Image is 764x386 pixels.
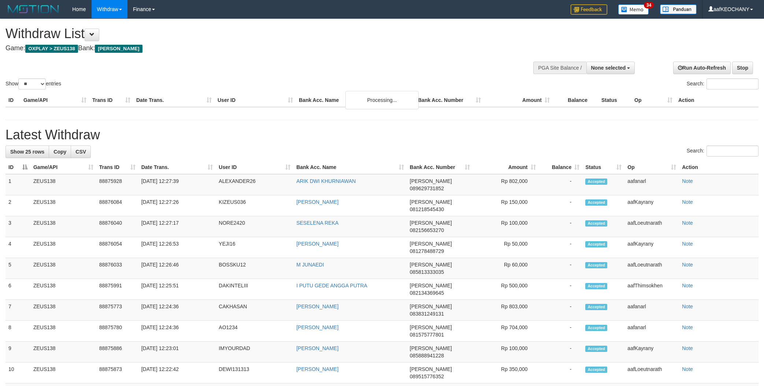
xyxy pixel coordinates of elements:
[682,262,693,268] a: Note
[410,311,444,317] span: Copy 083831249131 to clipboard
[539,342,583,363] td: -
[216,174,293,195] td: ALEXANDER26
[5,321,30,342] td: 8
[410,269,444,275] span: Copy 085813333035 to clipboard
[5,26,502,41] h1: Withdraw List
[30,363,96,383] td: ZEUS138
[30,195,96,216] td: ZEUS138
[682,366,693,372] a: Note
[732,62,753,74] a: Stop
[706,146,759,157] input: Search:
[5,216,30,237] td: 3
[138,321,216,342] td: [DATE] 12:24:36
[410,248,444,254] span: Copy 081278488729 to clipboard
[5,237,30,258] td: 4
[216,237,293,258] td: YEJI16
[95,45,142,53] span: [PERSON_NAME]
[30,300,96,321] td: ZEUS138
[5,258,30,279] td: 5
[673,62,731,74] a: Run Auto-Refresh
[618,4,649,15] img: Button%20Memo.svg
[410,220,452,226] span: [PERSON_NAME]
[215,93,296,107] th: User ID
[410,227,444,233] span: Copy 082156653270 to clipboard
[410,283,452,288] span: [PERSON_NAME]
[539,300,583,321] td: -
[5,128,759,142] h1: Latest Withdraw
[484,93,553,107] th: Amount
[682,178,693,184] a: Note
[5,363,30,383] td: 10
[216,363,293,383] td: DEWI131313
[585,325,607,331] span: Accepted
[96,216,138,237] td: 88876040
[5,279,30,300] td: 6
[407,161,473,174] th: Bank Acc. Number: activate to sort column ascending
[138,195,216,216] td: [DATE] 12:27:26
[30,279,96,300] td: ZEUS138
[138,300,216,321] td: [DATE] 12:24:36
[96,321,138,342] td: 88875780
[296,262,324,268] a: M JUNAEDI
[631,93,675,107] th: Op
[660,4,697,14] img: panduan.png
[96,363,138,383] td: 88875873
[539,216,583,237] td: -
[410,290,444,296] span: Copy 082134369645 to clipboard
[585,283,607,289] span: Accepted
[582,161,624,174] th: Status: activate to sort column ascending
[585,367,607,373] span: Accepted
[5,146,49,158] a: Show 25 rows
[296,199,338,205] a: [PERSON_NAME]
[345,91,419,109] div: Processing...
[216,161,293,174] th: User ID: activate to sort column ascending
[687,146,759,157] label: Search:
[410,241,452,247] span: [PERSON_NAME]
[30,321,96,342] td: ZEUS138
[585,220,607,227] span: Accepted
[473,321,539,342] td: Rp 704,000
[539,174,583,195] td: -
[473,342,539,363] td: Rp 100,000
[682,283,693,288] a: Note
[585,346,607,352] span: Accepted
[296,241,338,247] a: [PERSON_NAME]
[682,324,693,330] a: Note
[75,149,86,155] span: CSV
[553,93,598,107] th: Balance
[539,258,583,279] td: -
[138,237,216,258] td: [DATE] 12:26:53
[682,199,693,205] a: Note
[296,304,338,309] a: [PERSON_NAME]
[624,258,679,279] td: aafLoeutnarath
[410,374,444,379] span: Copy 089515776352 to clipboard
[624,342,679,363] td: aafKayrany
[96,258,138,279] td: 88876033
[624,237,679,258] td: aafKayrany
[18,78,46,89] select: Showentries
[539,363,583,383] td: -
[539,321,583,342] td: -
[410,178,452,184] span: [PERSON_NAME]
[585,262,607,268] span: Accepted
[644,2,654,8] span: 34
[138,342,216,363] td: [DATE] 12:23:01
[410,185,444,191] span: Copy 089629731852 to clipboard
[96,195,138,216] td: 88876084
[5,300,30,321] td: 7
[682,220,693,226] a: Note
[30,258,96,279] td: ZEUS138
[296,366,338,372] a: [PERSON_NAME]
[96,300,138,321] td: 88875773
[5,174,30,195] td: 1
[571,4,607,15] img: Feedback.jpg
[216,300,293,321] td: CAKHASAN
[675,93,759,107] th: Action
[410,206,444,212] span: Copy 081218545430 to clipboard
[53,149,66,155] span: Copy
[624,363,679,383] td: aafLoeutnarath
[5,4,61,15] img: MOTION_logo.png
[49,146,71,158] a: Copy
[5,78,61,89] label: Show entries
[410,345,452,351] span: [PERSON_NAME]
